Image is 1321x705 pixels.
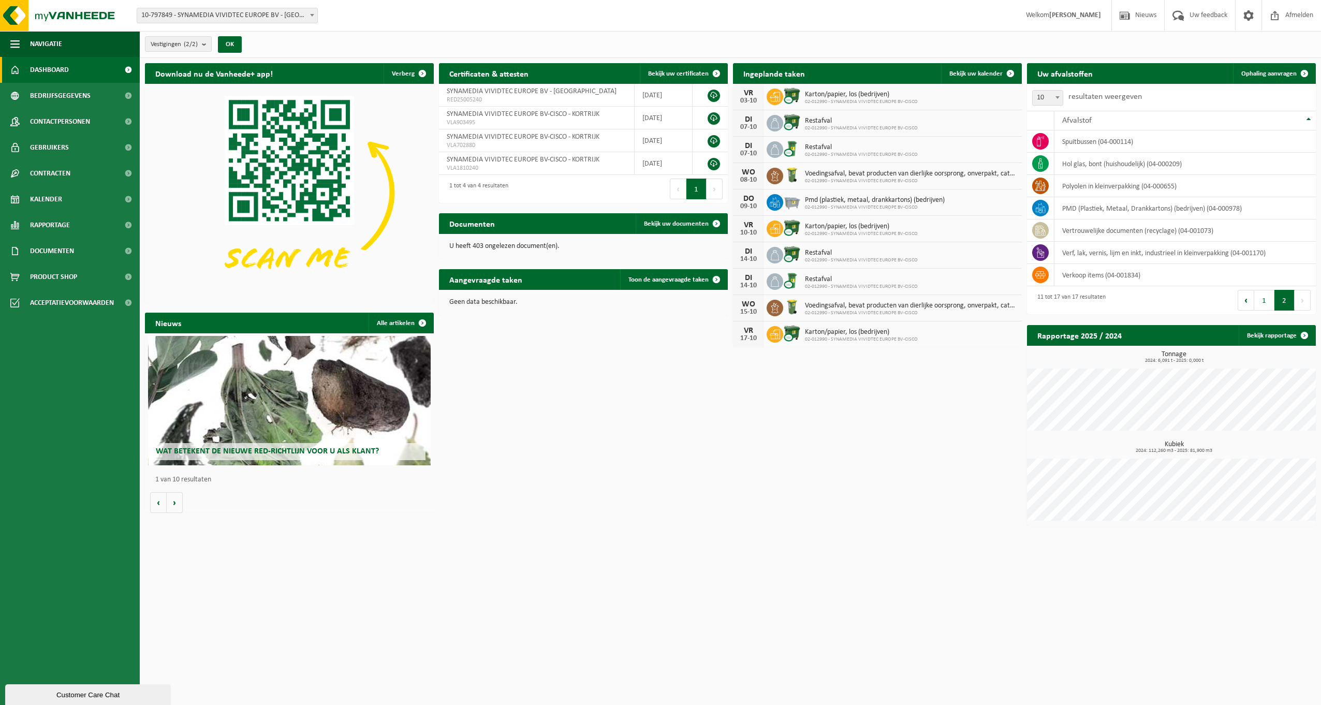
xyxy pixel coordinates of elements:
span: Kalender [30,186,62,212]
td: verkoop items (04-001834) [1054,264,1316,286]
a: Alle artikelen [369,313,433,333]
span: Dashboard [30,57,69,83]
span: Verberg [392,70,415,77]
button: Verberg [384,63,433,84]
div: WO [738,168,759,177]
span: VLA702880 [447,141,626,150]
td: spuitbussen (04-000114) [1054,130,1316,153]
span: 02-012990 - SYNAMEDIA VIVIDTEC EUROPE BV-CISCO [805,310,1017,316]
a: Bekijk rapportage [1239,325,1315,346]
span: VLA1810240 [447,164,626,172]
div: 07-10 [738,124,759,131]
div: 15-10 [738,309,759,316]
span: 02-012990 - SYNAMEDIA VIVIDTEC EUROPE BV-CISCO [805,231,918,237]
button: Previous [1238,290,1254,311]
h3: Kubiek [1032,441,1316,453]
h2: Rapportage 2025 / 2024 [1027,325,1132,345]
span: Pmd (plastiek, metaal, drankkartons) (bedrijven) [805,196,945,204]
h3: Tonnage [1032,351,1316,363]
span: Bekijk uw documenten [644,221,709,227]
button: Previous [670,179,686,199]
span: Restafval [805,143,918,152]
div: 08-10 [738,177,759,184]
td: polyolen in kleinverpakking (04-000655) [1054,175,1316,197]
p: U heeft 403 ongelezen document(en). [449,243,717,250]
h2: Nieuws [145,313,192,333]
td: vertrouwelijke documenten (recyclage) (04-001073) [1054,219,1316,242]
button: Next [1295,290,1311,311]
span: Gebruikers [30,135,69,160]
a: Bekijk uw documenten [636,213,727,234]
img: WB-1100-CU [783,325,801,342]
div: DI [738,115,759,124]
span: Voedingsafval, bevat producten van dierlijke oorsprong, onverpakt, categorie 3 [805,302,1017,310]
span: Product Shop [30,264,77,290]
a: Wat betekent de nieuwe RED-richtlijn voor u als klant? [148,336,431,465]
span: 2024: 112,260 m3 - 2025: 81,900 m3 [1032,448,1316,453]
span: Bedrijfsgegevens [30,83,91,109]
span: Karton/papier, los (bedrijven) [805,223,918,231]
div: 07-10 [738,150,759,157]
span: Acceptatievoorwaarden [30,290,114,316]
img: WB-0140-HPE-GN-50 [783,166,801,184]
td: [DATE] [635,84,693,107]
span: Karton/papier, los (bedrijven) [805,91,918,99]
span: VLA903495 [447,119,626,127]
span: 02-012990 - SYNAMEDIA VIVIDTEC EUROPE BV-CISCO [805,204,945,211]
h2: Documenten [439,213,505,233]
div: DI [738,274,759,282]
span: Rapportage [30,212,70,238]
div: VR [738,89,759,97]
h2: Ingeplande taken [733,63,815,83]
td: [DATE] [635,129,693,152]
img: WB-0240-CU [783,272,801,289]
a: Toon de aangevraagde taken [620,269,727,290]
div: WO [738,300,759,309]
div: 17-10 [738,335,759,342]
label: resultaten weergeven [1068,93,1142,101]
span: RED25005240 [447,96,626,104]
img: WB-0140-HPE-GN-50 [783,298,801,316]
span: Afvalstof [1062,116,1092,125]
span: SYNAMEDIA VIVIDTEC EUROPE BV-CISCO - KORTRIJK [447,156,599,164]
count: (2/2) [184,41,198,48]
img: WB-1100-CU [783,219,801,237]
a: Bekijk uw kalender [941,63,1021,84]
span: Navigatie [30,31,62,57]
button: Volgende [167,492,183,513]
img: WB-1100-CU [783,113,801,131]
div: 03-10 [738,97,759,105]
div: VR [738,327,759,335]
td: [DATE] [635,152,693,175]
a: Ophaling aanvragen [1233,63,1315,84]
span: 02-012990 - SYNAMEDIA VIVIDTEC EUROPE BV-CISCO [805,125,918,131]
span: SYNAMEDIA VIVIDTEC EUROPE BV-CISCO - KORTRIJK [447,133,599,141]
div: VR [738,221,759,229]
span: 02-012990 - SYNAMEDIA VIVIDTEC EUROPE BV-CISCO [805,152,918,158]
img: WB-0240-CU [783,140,801,157]
span: Vestigingen [151,37,198,52]
span: Ophaling aanvragen [1241,70,1297,77]
span: Contracten [30,160,70,186]
span: Restafval [805,275,918,284]
span: Restafval [805,249,918,257]
span: 10-797849 - SYNAMEDIA VIVIDTEC EUROPE BV - KORTRIJK [137,8,317,23]
div: 11 tot 17 van 17 resultaten [1032,289,1106,312]
span: Voedingsafval, bevat producten van dierlijke oorsprong, onverpakt, categorie 3 [805,170,1017,178]
button: 1 [1254,290,1274,311]
a: Bekijk uw certificaten [640,63,727,84]
span: 02-012990 - SYNAMEDIA VIVIDTEC EUROPE BV-CISCO [805,99,918,105]
span: Wat betekent de nieuwe RED-richtlijn voor u als klant? [156,447,379,456]
span: Restafval [805,117,918,125]
iframe: chat widget [5,682,173,705]
button: 2 [1274,290,1295,311]
h2: Uw afvalstoffen [1027,63,1103,83]
span: 02-012990 - SYNAMEDIA VIVIDTEC EUROPE BV-CISCO [805,178,1017,184]
strong: [PERSON_NAME] [1049,11,1101,19]
div: 14-10 [738,282,759,289]
p: Geen data beschikbaar. [449,299,717,306]
div: 1 tot 4 van 4 resultaten [444,178,508,200]
span: SYNAMEDIA VIVIDTEC EUROPE BV-CISCO - KORTRIJK [447,110,599,118]
span: 02-012990 - SYNAMEDIA VIVIDTEC EUROPE BV-CISCO [805,284,918,290]
span: 02-012990 - SYNAMEDIA VIVIDTEC EUROPE BV-CISCO [805,336,918,343]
